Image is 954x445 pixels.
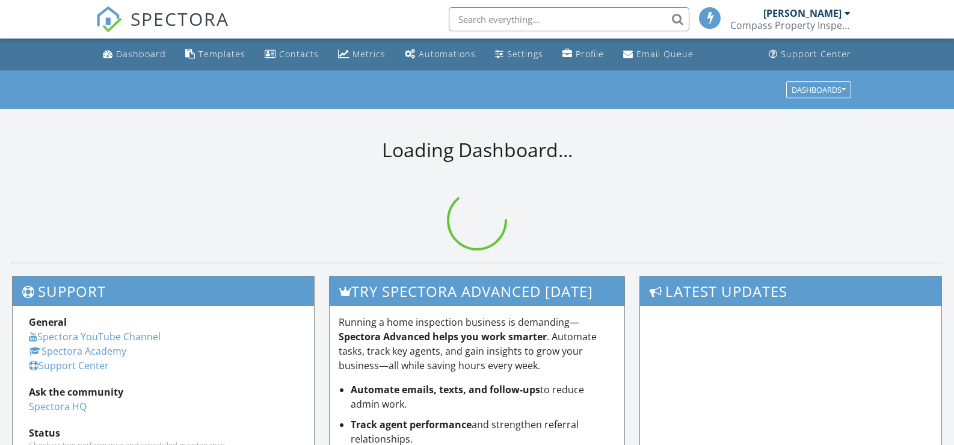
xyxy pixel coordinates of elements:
a: Contacts [260,43,324,66]
input: Search everything... [449,7,689,31]
a: Company Profile [558,43,609,66]
div: Status [29,426,298,440]
div: Profile [576,48,604,60]
a: Templates [180,43,250,66]
div: Templates [198,48,245,60]
p: Running a home inspection business is demanding— . Automate tasks, track key agents, and gain ins... [339,315,615,373]
div: Automations [419,48,476,60]
li: to reduce admin work. [351,382,615,411]
strong: Spectora Advanced helps you work smarter [339,330,547,343]
img: The Best Home Inspection Software - Spectora [96,6,122,33]
div: Ask the community [29,385,298,399]
div: [PERSON_NAME] [763,7,842,19]
div: Metrics [352,48,386,60]
a: Automations (Basic) [400,43,481,66]
a: Spectora Academy [29,344,126,358]
a: SPECTORA [96,16,229,42]
div: Settings [507,48,543,60]
h3: Support [13,276,314,306]
a: Support Center [29,359,109,372]
div: Dashboards [792,86,846,94]
a: Email Queue [618,43,698,66]
a: Metrics [333,43,390,66]
div: Support Center [781,48,851,60]
div: Contacts [279,48,319,60]
a: Spectora YouTube Channel [29,330,161,343]
a: Spectora HQ [29,400,87,413]
div: Compass Property Inspections, LLC [730,19,851,31]
a: Settings [490,43,548,66]
strong: Automate emails, texts, and follow-ups [351,383,540,396]
a: Dashboard [98,43,171,66]
div: Dashboard [116,48,166,60]
h3: Try spectora advanced [DATE] [330,276,624,306]
h3: Latest Updates [640,276,941,306]
span: SPECTORA [131,6,229,31]
strong: General [29,316,67,329]
div: Email Queue [636,48,694,60]
strong: Track agent performance [351,418,472,431]
button: Dashboards [786,81,851,98]
a: Support Center [764,43,856,66]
